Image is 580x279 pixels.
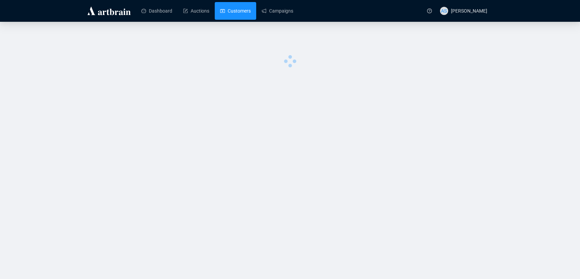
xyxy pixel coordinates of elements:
[220,2,251,20] a: Customers
[141,2,172,20] a: Dashboard
[183,2,209,20] a: Auctions
[441,7,447,15] span: AS
[86,5,132,16] img: logo
[262,2,293,20] a: Campaigns
[427,9,432,13] span: question-circle
[451,8,487,14] span: [PERSON_NAME]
